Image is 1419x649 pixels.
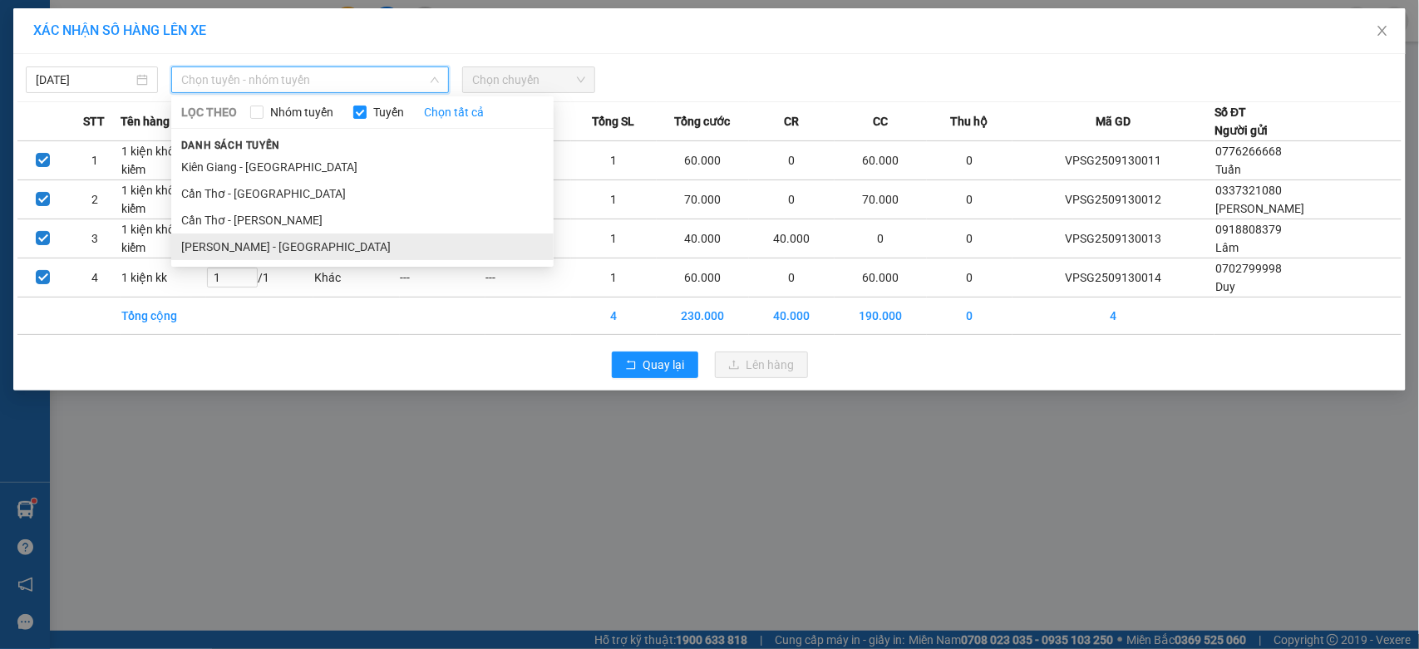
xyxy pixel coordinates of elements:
span: CC [873,112,888,130]
td: 0 [749,141,835,180]
span: 0702799998 [1215,262,1282,275]
span: Duy [1215,280,1235,293]
td: 0 [749,180,835,219]
td: 40.000 [749,297,835,335]
span: Tuấn [1215,163,1241,176]
td: VPSG2509130014 [1013,258,1215,297]
td: VPSG2509130011 [1013,141,1215,180]
span: close [1376,24,1389,37]
span: 0776266668 [1215,145,1282,158]
td: 2 [69,180,121,219]
td: 0 [927,180,1013,219]
td: 0 [927,297,1013,335]
td: --- [400,258,485,297]
li: Kiên Giang - [GEOGRAPHIC_DATA] [171,154,554,180]
span: Tuyến [367,103,411,121]
span: 0918808379 [1215,223,1282,236]
span: Tên hàng [121,112,170,130]
td: 190.000 [835,297,927,335]
button: uploadLên hàng [715,352,808,378]
span: Chọn chuyến [472,67,584,92]
td: 1 kiện không kiểm [121,141,206,180]
li: Cần Thơ - [GEOGRAPHIC_DATA] [171,180,554,207]
td: VPSG2509130013 [1013,219,1215,258]
td: / 1 [206,258,314,297]
span: down [430,75,440,85]
button: rollbackQuay lại [612,352,698,378]
span: XÁC NHẬN SỐ HÀNG LÊN XE [33,22,206,38]
span: [PERSON_NAME] [1215,202,1304,215]
span: Lâm [1215,241,1239,254]
td: 1 [571,180,657,219]
li: [PERSON_NAME] - [GEOGRAPHIC_DATA] [171,234,554,260]
td: 60.000 [657,258,749,297]
td: 60.000 [835,258,927,297]
span: Nhóm tuyến [264,103,340,121]
span: Quay lại [643,356,685,374]
td: 1 kiện không kiểm [121,180,206,219]
li: Cần Thơ - [PERSON_NAME] [171,207,554,234]
td: 1 [571,258,657,297]
div: Số ĐT Người gửi [1215,103,1268,140]
td: --- [485,258,571,297]
td: VPSG2509130012 [1013,180,1215,219]
td: 60.000 [657,141,749,180]
td: 0 [835,219,927,258]
input: 13/09/2025 [36,71,133,89]
td: 230.000 [657,297,749,335]
td: 60.000 [835,141,927,180]
span: Mã GD [1096,112,1131,130]
span: 0337321080 [1215,184,1282,197]
span: Chọn tuyến - nhóm tuyến [181,67,439,92]
td: Tổng cộng [121,297,206,335]
span: CR [784,112,799,130]
td: 0 [927,258,1013,297]
span: LỌC THEO [181,103,237,121]
button: Close [1359,8,1406,55]
td: 4 [571,297,657,335]
td: 70.000 [657,180,749,219]
td: 0 [927,219,1013,258]
td: 1 kiện không kiểm [121,219,206,258]
td: 40.000 [657,219,749,258]
td: 4 [69,258,121,297]
td: 1 [571,219,657,258]
td: 40.000 [749,219,835,258]
td: Khác [313,258,399,297]
span: Thu hộ [951,112,988,130]
span: Tổng cước [674,112,730,130]
a: Chọn tất cả [424,103,484,121]
span: rollback [625,359,637,372]
td: 4 [1013,297,1215,335]
td: 1 kiện kk [121,258,206,297]
td: 0 [927,141,1013,180]
td: 1 [571,141,657,180]
td: 3 [69,219,121,258]
td: 0 [749,258,835,297]
td: 1 [69,141,121,180]
span: Danh sách tuyến [171,138,290,153]
span: Tổng SL [592,112,634,130]
span: STT [83,112,105,130]
td: 70.000 [835,180,927,219]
